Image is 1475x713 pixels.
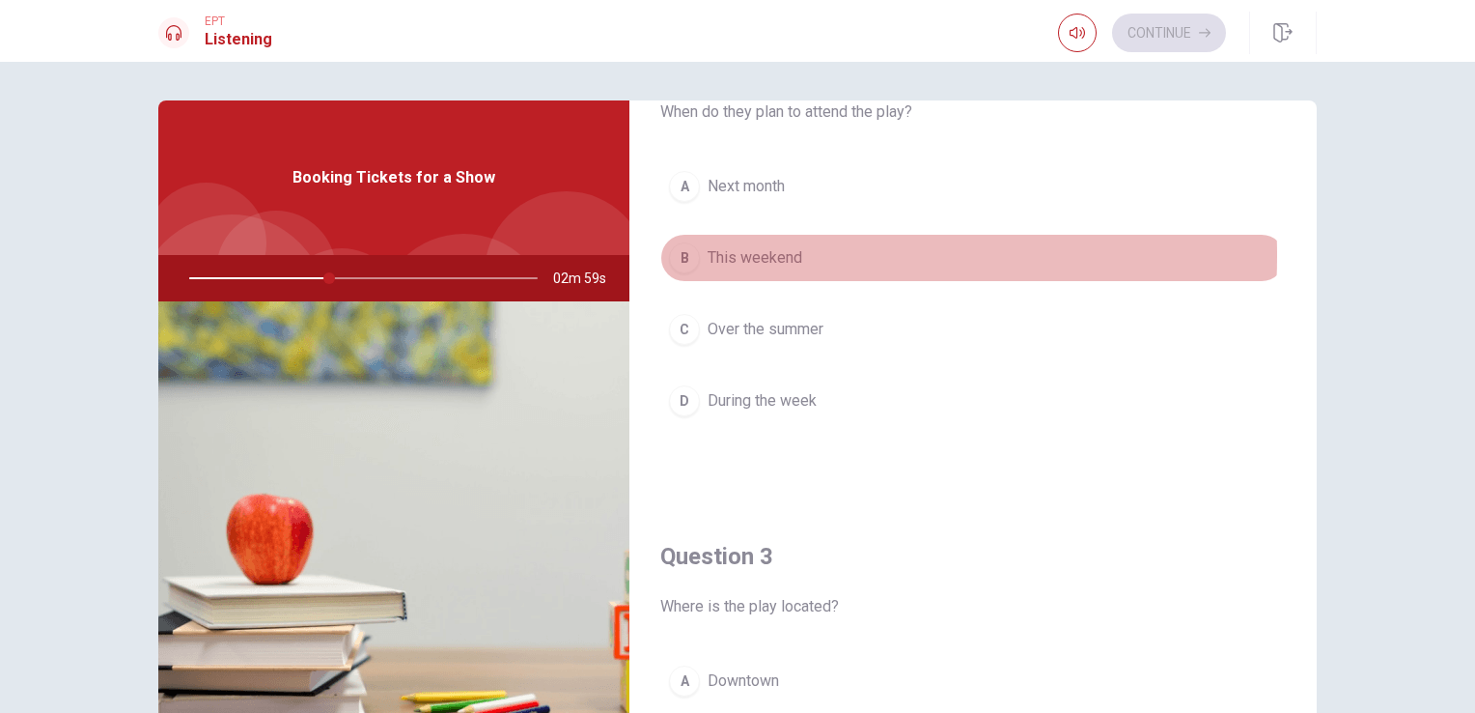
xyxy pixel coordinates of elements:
span: Booking Tickets for a Show [292,166,495,189]
button: BThis weekend [660,234,1286,282]
button: ADowntown [660,657,1286,705]
div: A [669,666,700,697]
span: Next month [708,175,785,198]
span: During the week [708,389,817,413]
div: B [669,242,700,273]
span: Where is the play located? [660,595,1286,618]
div: C [669,314,700,345]
button: DDuring the week [660,377,1286,425]
button: COver the summer [660,305,1286,354]
span: EPT [205,14,272,28]
h4: Question 3 [660,541,1286,572]
div: A [669,171,700,202]
div: D [669,385,700,416]
span: When do they plan to attend the play? [660,100,1286,124]
span: Downtown [708,670,779,693]
span: Over the summer [708,318,823,341]
span: This weekend [708,246,802,270]
h1: Listening [205,28,272,51]
button: ANext month [660,162,1286,211]
span: 02m 59s [553,255,622,301]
